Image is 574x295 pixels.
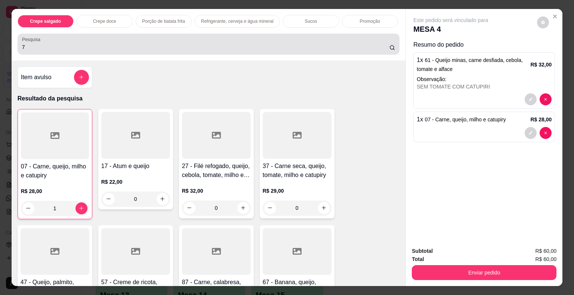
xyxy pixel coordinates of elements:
[412,256,424,262] strong: Total
[417,75,552,83] p: Observação:
[93,18,116,24] p: Crepe doce
[263,162,331,180] h4: 37 - Carne seca, queijo, tomate, milho e catupiry
[549,10,561,22] button: Close
[74,70,89,85] button: add-separate-item
[417,115,506,124] p: 1 x
[525,93,537,105] button: decrease-product-quantity
[540,93,552,105] button: decrease-product-quantity
[417,83,552,90] div: SEM TOMATE COM CATUPIRI
[30,18,61,24] p: Crepe salgado
[412,248,433,254] strong: Subtotal
[525,127,537,139] button: decrease-product-quantity
[22,43,389,51] input: Pesquisa
[535,247,556,255] span: R$ 60,00
[101,162,170,171] h4: 17 - Atum e queijo
[413,40,555,49] p: Resumo do pedido
[537,16,549,28] button: decrease-product-quantity
[413,24,488,34] p: MESA 4
[263,187,331,195] p: R$ 29,00
[101,178,170,186] p: R$ 22,00
[21,187,89,195] p: R$ 28,00
[21,73,52,82] h4: Item avulso
[425,117,506,122] span: 07 - Carne, queijo, milho e catupiry
[417,56,530,74] p: 1 x
[18,94,400,103] p: Resultado da pesquisa
[21,162,89,180] h4: 07 - Carne, queijo, milho e catupiry
[182,162,251,180] h4: 27 - Filé refogado, queijo, cebola, tomate, milho e alface
[201,18,274,24] p: Refrigerante, cerveja e água mineral
[413,16,488,24] p: Este pedido será vinculado para
[535,255,556,263] span: R$ 60,00
[530,116,552,123] p: R$ 28,00
[359,18,380,24] p: Promoção
[417,57,523,72] span: 61 - Queijo minas, carne desfiada, cebola, tomate e alface
[530,61,552,68] p: R$ 32,00
[22,36,43,43] label: Pesquisa
[142,18,185,24] p: Porção de batata frita
[412,265,556,280] button: Enviar pedido
[182,187,251,195] p: R$ 32,00
[305,18,317,24] p: Sucos
[540,127,552,139] button: decrease-product-quantity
